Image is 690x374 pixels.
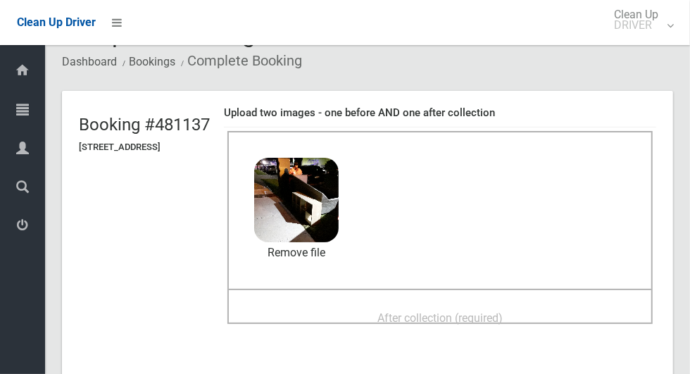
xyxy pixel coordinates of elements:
[224,107,656,119] h4: Upload two images - one before AND one after collection
[79,142,210,152] h5: [STREET_ADDRESS]
[177,48,302,74] li: Complete Booking
[607,9,672,30] span: Clean Up
[17,12,96,33] a: Clean Up Driver
[62,55,117,68] a: Dashboard
[377,311,503,325] span: After collection (required)
[79,116,210,134] h2: Booking #481137
[254,242,339,263] a: Remove file
[17,15,96,29] span: Clean Up Driver
[129,55,175,68] a: Bookings
[614,20,658,30] small: DRIVER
